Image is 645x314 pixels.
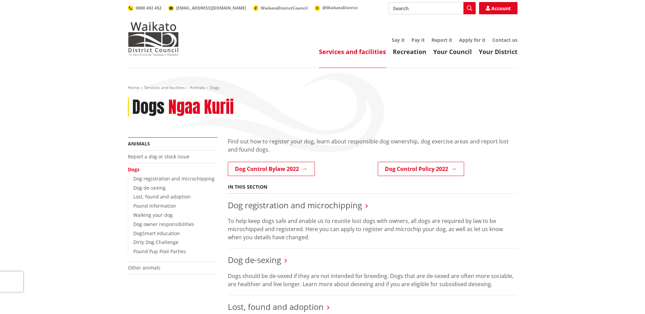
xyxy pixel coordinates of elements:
a: Other animals [128,264,160,271]
a: Dog Control Policy 2022 [378,162,464,176]
a: Walking your dog [133,212,173,218]
a: Recreation [393,48,426,56]
h2: Ngaa Kurii [168,98,234,117]
nav: breadcrumb [128,85,517,91]
a: Dog de-sexing [228,254,281,265]
a: WaikatoDistrictCouncil [253,5,308,11]
a: Dog registration and microchipping [133,175,215,182]
p: To help keep dogs safe and enable us to reunite lost dogs with owners, all dogs are required by l... [228,217,517,241]
a: 0800 492 452 [128,5,162,11]
a: Pound information [133,203,176,209]
span: Dogs [210,85,220,90]
a: Animals [128,140,150,147]
a: Dog Control Bylaw 2022 [228,162,315,176]
a: Contact us [492,37,517,43]
div: Find out how to register your dog, learn about responsible dog ownership, dog exercise areas and ... [228,137,517,162]
a: Dog owner responsibilities [133,221,194,227]
span: [EMAIL_ADDRESS][DOMAIN_NAME] [176,5,246,11]
span: WaikatoDistrictCouncil [261,5,308,11]
a: Dirty Dog Challenge [133,239,179,245]
a: Lost, found and adoption [228,301,324,312]
a: Pay it [411,37,425,43]
h5: In this section [228,184,267,190]
span: @WaikatoDistrict [322,5,358,11]
a: Dogs [128,166,139,173]
a: @WaikatoDistrict [315,5,358,11]
h1: Dogs [132,98,165,117]
a: Account [479,2,517,14]
a: Say it [392,37,405,43]
a: Home [128,85,139,90]
span: 0800 492 452 [136,5,162,11]
p: Dogs should be de-sexed if they are not intended for breeding. Dogs that are de-sexed are often m... [228,272,517,288]
a: Apply for it [459,37,486,43]
a: Dog de-sexing [133,185,166,191]
a: Dog registration and microchipping [228,199,362,211]
input: Search input [389,2,476,14]
a: Animals [190,85,205,90]
a: Report a dog or stock issue [128,153,189,160]
a: Report it [431,37,452,43]
a: [EMAIL_ADDRESS][DOMAIN_NAME] [168,5,246,11]
a: Lost, found and adoption [133,193,191,200]
a: Services and facilities [319,48,386,56]
a: Pound Pup Pool Parties [133,248,186,255]
a: Services and facilities [144,85,185,90]
a: DogSmart education [133,230,180,237]
img: Waikato District Council - Te Kaunihera aa Takiwaa o Waikato [128,22,179,56]
a: Your District [479,48,517,56]
a: Your Council [433,48,472,56]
